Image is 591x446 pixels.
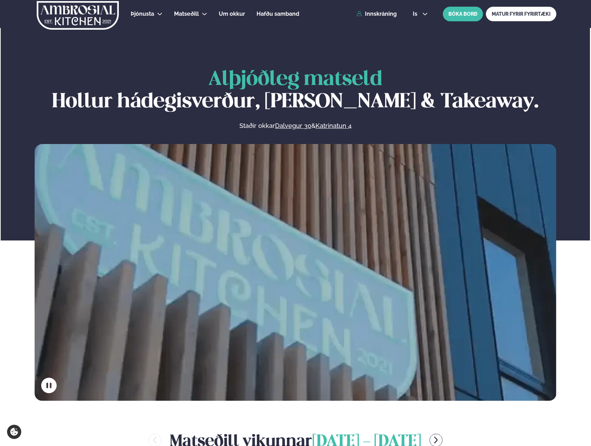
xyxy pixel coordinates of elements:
[131,10,154,18] a: Þjónusta
[219,10,245,18] a: Um okkur
[163,122,427,130] p: Staðir okkar &
[443,7,483,21] button: BÓKA BORÐ
[275,122,311,130] a: Dalvegur 30
[219,10,245,17] span: Um okkur
[356,11,397,17] a: Innskráning
[174,10,199,17] span: Matseðill
[413,11,419,17] span: is
[257,10,299,18] a: Hafðu samband
[257,10,299,17] span: Hafðu samband
[316,122,352,130] a: Katrinatun 4
[36,1,120,30] img: logo
[407,11,433,17] button: is
[131,10,154,17] span: Þjónusta
[7,425,21,439] a: Cookie settings
[35,69,556,113] h1: Hollur hádegisverður, [PERSON_NAME] & Takeaway.
[208,70,382,89] span: Alþjóðleg matseld
[486,7,556,21] a: MATUR FYRIR FYRIRTÆKI
[174,10,199,18] a: Matseðill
